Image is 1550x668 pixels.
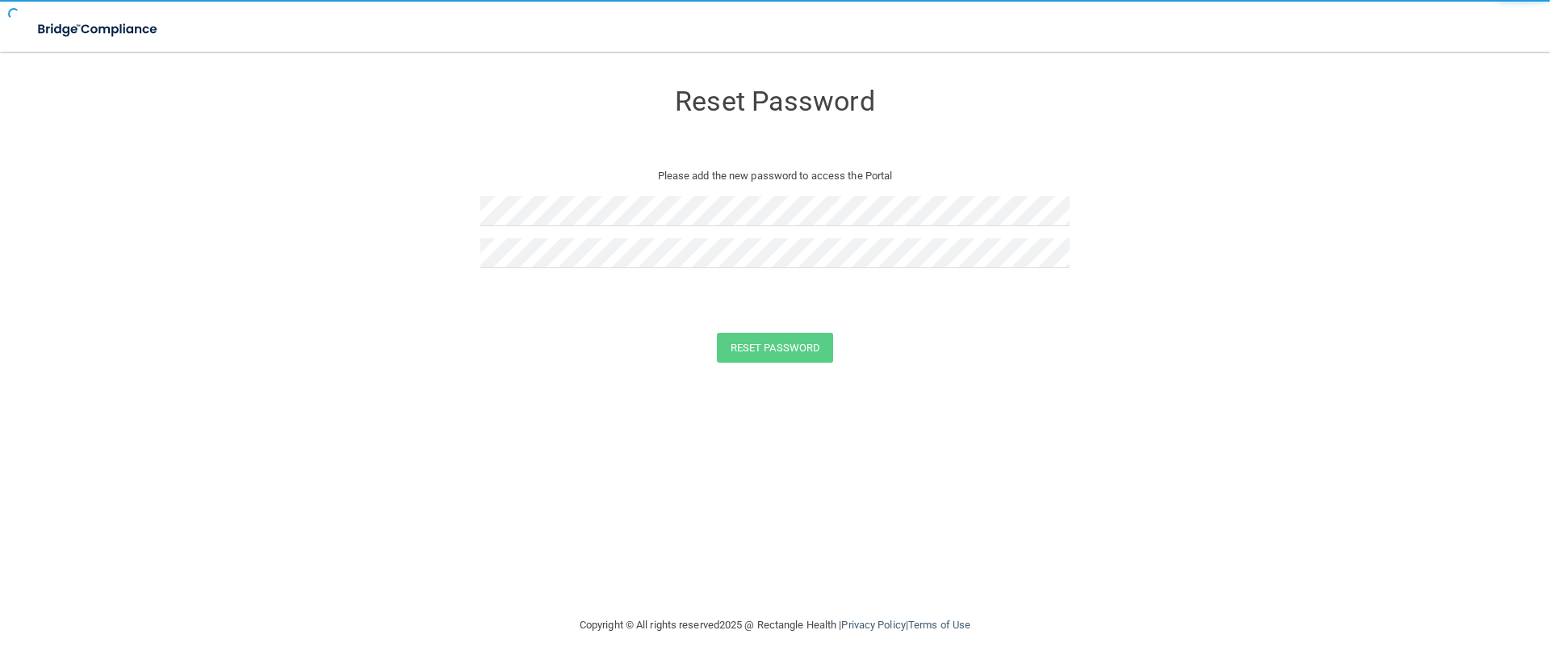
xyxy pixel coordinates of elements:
[492,166,1058,186] p: Please add the new password to access the Portal
[480,86,1070,116] h3: Reset Password
[908,619,970,631] a: Terms of Use
[717,333,833,363] button: Reset Password
[841,619,905,631] a: Privacy Policy
[480,599,1070,651] div: Copyright © All rights reserved 2025 @ Rectangle Health | |
[24,13,173,46] img: bridge_compliance_login_screen.278c3ca4.svg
